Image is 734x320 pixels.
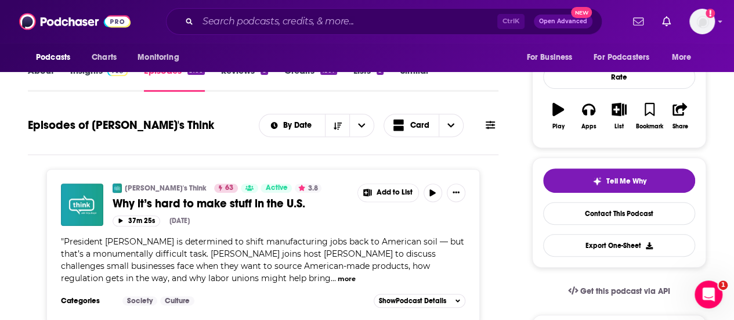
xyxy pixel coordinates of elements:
[559,277,679,305] a: Get this podcast via API
[636,123,663,130] div: Bookmark
[261,184,292,193] a: Active
[539,19,587,24] span: Open Advanced
[61,236,464,283] span: President [PERSON_NAME] is determined to shift manufacturing jobs back to American soil — but tha...
[169,217,190,225] div: [DATE]
[543,168,695,193] button: tell me why sparkleTell Me Why
[214,184,238,193] a: 63
[160,296,194,305] a: Culture
[695,281,722,308] iframe: Intercom live chat
[144,65,205,92] a: Episodes3100
[19,10,131,33] img: Podchaser - Follow, Share and Rate Podcasts
[36,49,70,66] span: Podcasts
[706,9,715,18] svg: Add a profile image
[543,95,573,137] button: Play
[604,95,634,137] button: List
[331,273,336,283] span: ...
[586,46,666,69] button: open menu
[665,95,695,137] button: Share
[718,281,728,290] span: 1
[573,95,603,137] button: Apps
[349,114,374,136] button: open menu
[259,114,374,137] h2: Choose List sort
[113,184,122,193] img: KERA's Think
[61,236,464,283] span: "
[672,49,692,66] span: More
[552,123,565,130] div: Play
[689,9,715,34] button: Show profile menu
[283,121,316,130] span: By Date
[377,188,413,197] span: Add to List
[28,46,85,69] button: open menu
[113,215,160,226] button: 37m 25s
[614,123,624,130] div: List
[543,65,695,89] div: Rate
[497,14,525,29] span: Ctrl K
[628,12,648,31] a: Show notifications dropdown
[122,296,157,305] a: Society
[594,49,649,66] span: For Podcasters
[125,184,207,193] a: [PERSON_NAME]'s Think
[657,12,675,31] a: Show notifications dropdown
[113,196,305,211] span: Why it’s hard to make stuff in the U.S.
[534,15,592,28] button: Open AdvancedNew
[581,123,596,130] div: Apps
[138,49,179,66] span: Monitoring
[295,184,321,193] button: 3.8
[129,46,194,69] button: open menu
[689,9,715,34] span: Logged in as LBraverman
[70,65,128,92] a: InsightsPodchaser Pro
[338,274,356,284] button: more
[543,202,695,225] a: Contact This Podcast
[518,46,587,69] button: open menu
[284,65,337,92] a: Credits1507
[384,114,464,137] button: Choose View
[92,49,117,66] span: Charts
[634,95,664,137] button: Bookmark
[166,8,602,35] div: Search podcasts, credits, & more...
[358,184,418,202] button: Show More Button
[61,184,103,226] img: Why it’s hard to make stuff in the U.S.
[259,121,325,130] button: open menu
[353,65,384,92] a: Lists5
[374,294,465,308] button: ShowPodcast Details
[84,46,124,69] a: Charts
[672,123,688,130] div: Share
[543,234,695,257] button: Export One-Sheet
[571,7,592,18] span: New
[28,118,214,132] h1: Episodes of [PERSON_NAME]'s Think
[400,65,428,92] a: Similar
[28,65,54,92] a: About
[61,296,113,305] h3: Categories
[379,297,446,305] span: Show Podcast Details
[265,182,287,194] span: Active
[526,49,572,66] span: For Business
[325,114,349,136] button: Sort Direction
[606,177,646,186] span: Tell Me Why
[225,182,233,194] span: 63
[580,286,670,296] span: Get this podcast via API
[198,12,497,31] input: Search podcasts, credits, & more...
[689,9,715,34] img: User Profile
[664,46,706,69] button: open menu
[221,65,267,92] a: Reviews3
[410,121,429,130] span: Card
[592,177,602,186] img: tell me why sparkle
[113,196,349,211] a: Why it’s hard to make stuff in the U.S.
[447,184,465,202] button: Show More Button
